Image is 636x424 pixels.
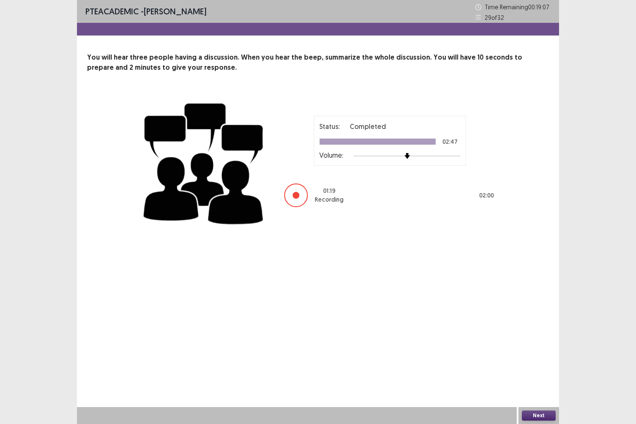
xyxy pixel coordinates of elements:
img: arrow-thumb [404,153,410,159]
p: Recording [315,195,343,204]
button: Next [522,410,556,421]
p: 01 : 19 [323,186,335,195]
p: Status: [319,121,340,131]
p: - [PERSON_NAME] [85,5,206,18]
p: 02:47 [442,139,458,145]
p: 29 of 32 [485,13,504,22]
p: You will hear three people having a discussion. When you hear the beep, summarize the whole discu... [87,52,549,73]
p: 02 : 00 [479,191,494,200]
span: PTE academic [85,6,139,16]
img: group-discussion [140,93,267,231]
p: Volume: [319,150,343,160]
p: Time Remaining 00 : 19 : 07 [485,3,551,11]
p: Completed [350,121,386,131]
